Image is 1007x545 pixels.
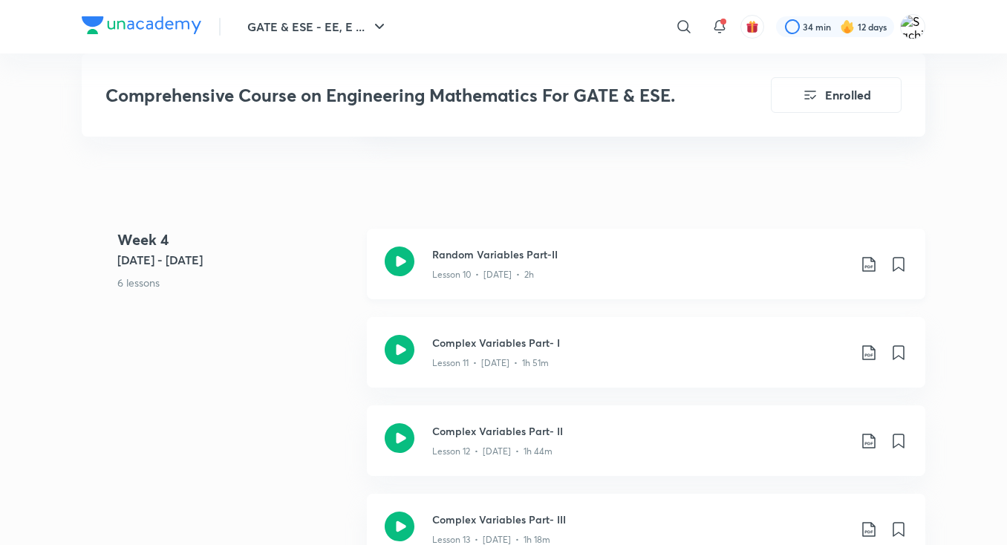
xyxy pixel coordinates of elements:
[367,317,925,405] a: Complex Variables Part- ILesson 11 • [DATE] • 1h 51m
[432,268,534,281] p: Lesson 10 • [DATE] • 2h
[117,229,355,251] h4: Week 4
[367,229,925,317] a: Random Variables Part-IILesson 10 • [DATE] • 2h
[432,335,848,350] h3: Complex Variables Part- I
[82,16,201,34] img: Company Logo
[432,423,848,439] h3: Complex Variables Part- II
[367,405,925,494] a: Complex Variables Part- IILesson 12 • [DATE] • 1h 44m
[432,512,848,527] h3: Complex Variables Part- III
[740,15,764,39] button: avatar
[900,14,925,39] img: Sachin Sonkar
[840,19,855,34] img: streak
[117,275,355,290] p: 6 lessons
[238,12,397,42] button: GATE & ESE - EE, E ...
[432,356,549,370] p: Lesson 11 • [DATE] • 1h 51m
[432,247,848,262] h3: Random Variables Part-II
[105,85,687,106] h3: Comprehensive Course on Engineering Mathematics For GATE & ESE.
[771,77,902,113] button: Enrolled
[432,445,553,458] p: Lesson 12 • [DATE] • 1h 44m
[82,16,201,38] a: Company Logo
[746,20,759,33] img: avatar
[117,251,355,269] h5: [DATE] - [DATE]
